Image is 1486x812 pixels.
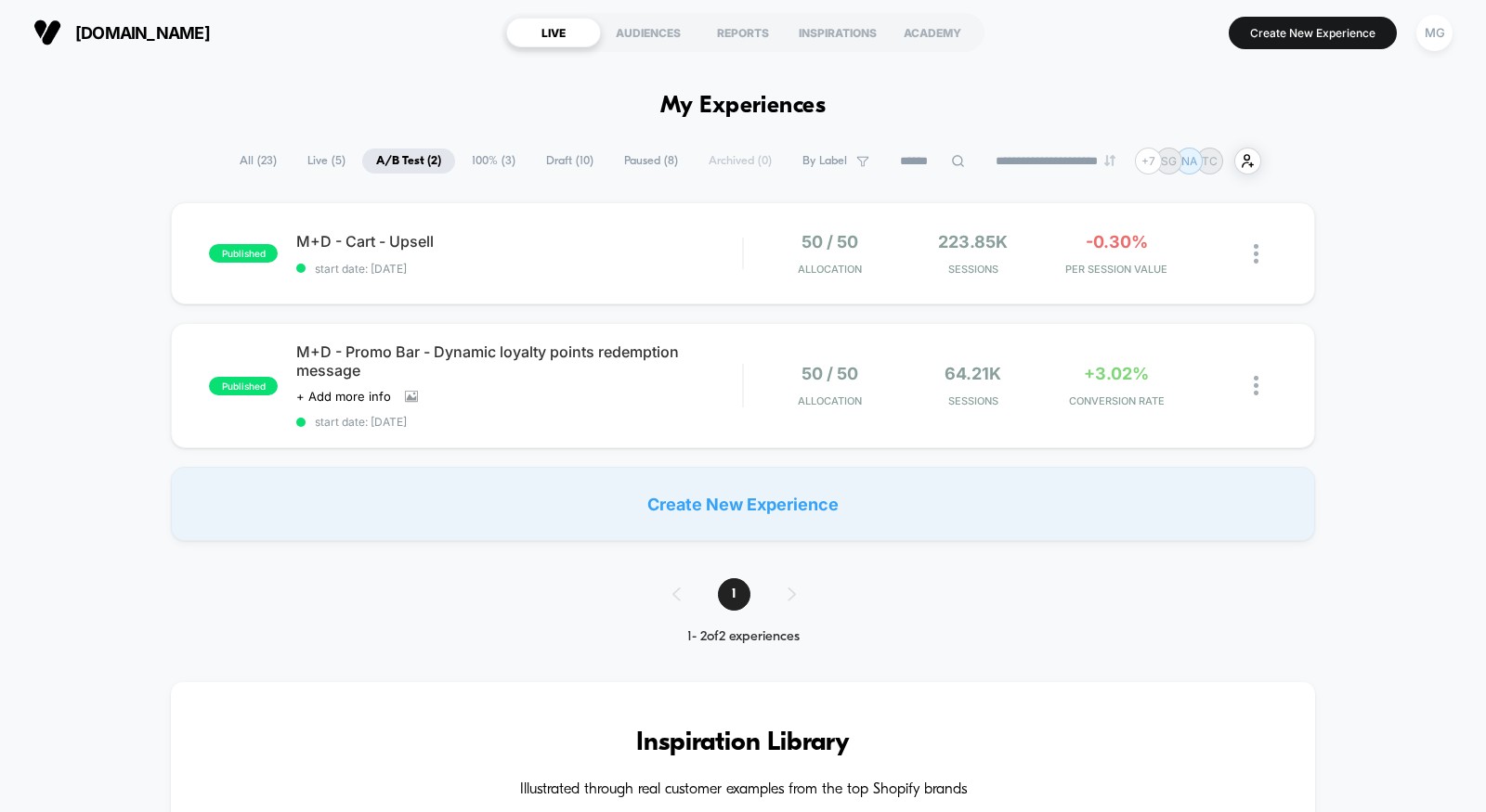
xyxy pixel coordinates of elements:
[75,23,210,43] span: [DOMAIN_NAME]
[296,232,742,251] span: M+D - Cart - Upsell
[227,781,1259,799] h4: Illustrated through real customer examples from the top Shopify brands
[938,232,1008,251] span: 223.85k
[790,18,885,47] div: INSPIRATIONS
[296,389,391,404] span: + Add more info
[798,394,862,407] span: Allocation
[1411,14,1458,52] button: MG
[601,18,696,47] div: AUDIENCES
[532,148,607,174] span: Draft ( 10 )
[296,262,742,276] span: start date: [DATE]
[660,93,827,120] h1: My Experiences
[1254,376,1258,395] img: close
[296,415,742,429] span: start date: [DATE]
[802,364,858,383] span: 50 / 50
[885,18,980,47] div: ACADEMY
[1229,17,1397,49] button: Create New Experience
[610,148,692,174] span: Paused ( 8 )
[1135,148,1162,174] div: + 7
[296,342,742,380] span: M+D - Promo Bar - Dynamic loyalty points redemption message
[802,232,858,251] span: 50 / 50
[293,148,359,174] span: Live ( 5 )
[33,19,61,46] img: Visually logo
[1049,263,1184,276] span: PER SESSION VALUE
[1416,15,1453,51] div: MG
[458,148,529,174] span: 100% ( 3 )
[945,364,1001,383] span: 64.21k
[654,629,833,645] div: 1 - 2 of 2 experiences
[1202,154,1218,168] p: TC
[226,148,291,174] span: All ( 23 )
[506,18,601,47] div: LIVE
[1161,154,1177,168] p: SG
[362,148,455,174] span: A/B Test ( 2 )
[227,728,1259,758] h3: Inspiration Library
[1181,154,1197,168] p: NA
[209,244,278,263] span: published
[209,377,278,395] span: published
[696,18,790,47] div: REPORTS
[28,18,215,47] button: [DOMAIN_NAME]
[171,467,1315,541] div: Create New Experience
[1254,244,1258,264] img: close
[906,263,1040,276] span: Sessions
[718,578,750,611] span: 1
[1084,364,1149,383] span: +3.02%
[1104,155,1115,166] img: end
[906,394,1040,407] span: Sessions
[802,154,847,168] span: By Label
[1086,232,1148,251] span: -0.30%
[798,263,862,276] span: Allocation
